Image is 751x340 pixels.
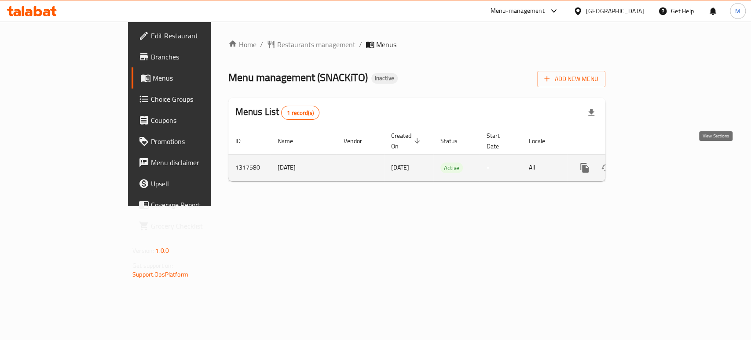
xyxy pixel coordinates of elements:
[132,245,154,256] span: Version:
[151,221,246,231] span: Grocery Checklist
[344,136,374,146] span: Vendor
[132,131,253,152] a: Promotions
[480,154,522,181] td: -
[151,136,246,147] span: Promotions
[537,71,605,87] button: Add New Menu
[440,163,463,173] span: Active
[132,215,253,237] a: Grocery Checklist
[151,115,246,126] span: Coupons
[735,6,740,16] span: M
[567,128,666,155] th: Actions
[132,25,253,46] a: Edit Restaurant
[271,154,337,181] td: [DATE]
[235,136,252,146] span: ID
[151,52,246,62] span: Branches
[574,157,595,178] button: more
[267,39,355,50] a: Restaurants management
[522,154,567,181] td: All
[228,128,666,181] table: enhanced table
[376,39,396,50] span: Menus
[371,73,398,84] div: Inactive
[155,245,169,256] span: 1.0.0
[228,67,368,87] span: Menu management ( SNACKiTO )
[529,136,557,146] span: Locale
[151,94,246,104] span: Choice Groups
[487,130,511,152] span: Start Date
[391,130,423,152] span: Created On
[595,157,616,178] button: Change Status
[544,74,598,85] span: Add New Menu
[391,162,409,173] span: [DATE]
[228,39,605,50] nav: breadcrumb
[260,39,263,50] li: /
[278,136,304,146] span: Name
[282,109,319,117] span: 1 record(s)
[440,163,463,173] div: Active
[371,74,398,82] span: Inactive
[132,110,253,131] a: Coupons
[132,260,173,271] span: Get support on:
[586,6,644,16] div: [GEOGRAPHIC_DATA]
[132,173,253,194] a: Upsell
[132,152,253,173] a: Menu disclaimer
[359,39,362,50] li: /
[151,157,246,168] span: Menu disclaimer
[132,46,253,67] a: Branches
[132,194,253,215] a: Coverage Report
[132,269,188,280] a: Support.OpsPlatform
[153,73,246,83] span: Menus
[151,178,246,189] span: Upsell
[132,67,253,89] a: Menus
[277,39,355,50] span: Restaurants management
[151,30,246,41] span: Edit Restaurant
[440,136,469,146] span: Status
[581,102,602,123] div: Export file
[281,106,319,120] div: Total records count
[491,6,545,16] div: Menu-management
[151,200,246,210] span: Coverage Report
[235,105,319,120] h2: Menus List
[132,89,253,110] a: Choice Groups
